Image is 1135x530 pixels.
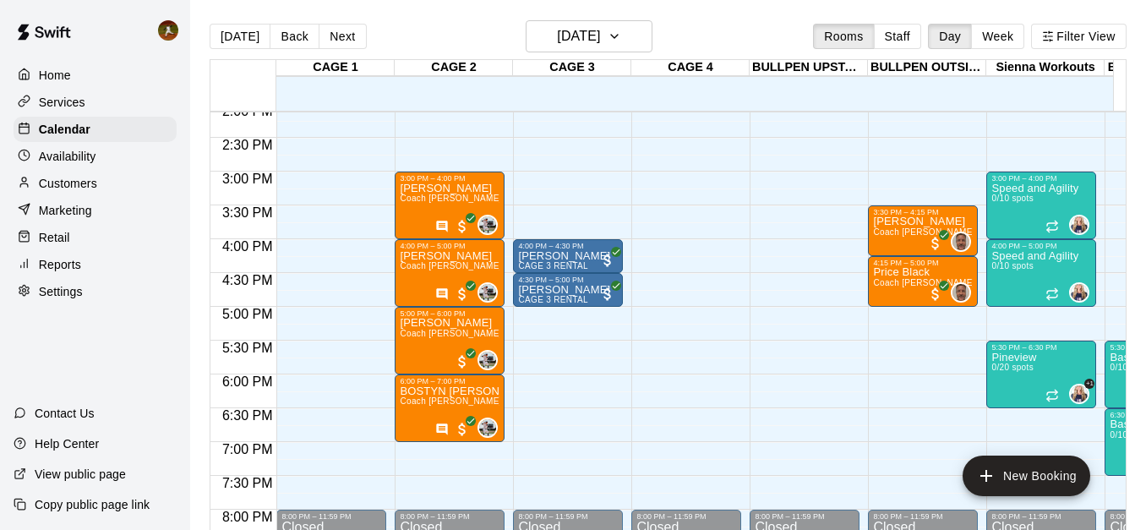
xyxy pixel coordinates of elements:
button: [DATE] [526,20,652,52]
span: 3:00 PM [218,172,277,186]
span: 6:30 PM [218,408,277,423]
div: 5:30 PM – 6:30 PM [991,343,1091,352]
span: 4:30 PM [218,273,277,287]
span: Recurring event [1045,220,1059,233]
p: Retail [39,229,70,246]
a: Home [14,63,177,88]
span: Michael Gargano [958,232,971,252]
div: 4:00 PM – 4:30 PM [518,242,618,250]
span: All customers have paid [599,252,616,269]
span: Matt Hill [484,418,498,438]
img: Matt Hill [479,284,496,301]
img: Matt Hill [479,216,496,233]
div: 4:15 PM – 5:00 PM [873,259,973,267]
span: Coach [PERSON_NAME] One on One [400,329,553,338]
div: 8:00 PM – 11:59 PM [281,512,381,521]
div: Michael Gargano [951,282,971,303]
div: 4:00 PM – 5:00 PM: Coach Matt Hill One on One [395,239,505,307]
div: 3:00 PM – 4:00 PM: Coach Matt Hill One on One [395,172,505,239]
p: Availability [39,148,96,165]
p: Marketing [39,202,92,219]
div: BULLPEN UPSTAIRS [750,60,868,76]
a: Calendar [14,117,177,142]
div: 8:00 PM – 11:59 PM [755,512,854,521]
div: Sienna Workouts [986,60,1105,76]
a: Settings [14,279,177,304]
div: Michael Gargano [951,232,971,252]
span: All customers have paid [454,218,471,235]
a: Marketing [14,198,177,223]
div: 5:30 PM – 6:30 PM: Pineview [986,341,1096,408]
p: Calendar [39,121,90,138]
div: 8:00 PM – 11:59 PM [636,512,736,521]
p: Reports [39,256,81,273]
span: Matt Hill [484,282,498,303]
p: Settings [39,283,83,300]
div: BULLPEN OUTSIDE [868,60,986,76]
button: Next [319,24,366,49]
div: Matt Hill [477,350,498,370]
button: Rooms [813,24,874,49]
button: [DATE] [210,24,270,49]
img: Cody Hansen [158,20,178,41]
span: 6:00 PM [218,374,277,389]
span: +1 [1084,379,1094,389]
div: 4:00 PM – 5:00 PM [991,242,1091,250]
div: CAGE 1 [276,60,395,76]
span: 7:30 PM [218,476,277,490]
span: 5:30 PM [218,341,277,355]
div: 5:00 PM – 6:00 PM [400,309,499,318]
div: 3:00 PM – 4:00 PM [400,174,499,183]
span: All customers have paid [454,286,471,303]
div: 8:00 PM – 11:59 PM [991,512,1091,521]
a: Reports [14,252,177,277]
div: 8:00 PM – 11:59 PM [873,512,973,521]
div: 3:30 PM – 4:15 PM [873,208,973,216]
button: add [963,456,1090,496]
div: 3:00 PM – 4:00 PM [991,174,1091,183]
span: Sienna Gargano & 1 other [1076,384,1089,404]
span: All customers have paid [454,353,471,370]
a: Availability [14,144,177,169]
span: Recurring event [1045,287,1059,301]
div: 8:00 PM – 11:59 PM [400,512,499,521]
img: Sienna Gargano [1071,385,1088,402]
svg: Has notes [435,287,449,301]
div: 4:00 PM – 5:00 PM [400,242,499,250]
span: Michael Gargano [958,282,971,303]
div: Retail [14,225,177,250]
span: Sienna Gargano [1076,215,1089,235]
p: View public page [35,466,126,483]
div: Sienna Gargano [1069,215,1089,235]
div: 4:15 PM – 5:00 PM: Coach Michael Gargano One on One [868,256,978,307]
span: 7:00 PM [218,442,277,456]
div: Matt Hill [477,418,498,438]
span: Matt Hill [484,350,498,370]
span: Coach [PERSON_NAME] One on One [400,261,553,270]
img: Matt Hill [479,419,496,436]
span: 8:00 PM [218,510,277,524]
span: CAGE 3 RENTAL [518,261,588,270]
div: Sienna Gargano [1069,282,1089,303]
img: Matt Hill [479,352,496,369]
div: 3:30 PM – 4:15 PM: Coach Michael Gargano One on One [868,205,978,256]
p: Contact Us [35,405,95,422]
a: Customers [14,171,177,196]
div: 4:00 PM – 4:30 PM: Colton Yack [513,239,623,273]
img: Michael Gargano [952,284,969,301]
div: Cody Hansen [155,14,190,47]
a: Services [14,90,177,115]
svg: Has notes [435,220,449,233]
span: 5:00 PM [218,307,277,321]
div: Matt Hill [477,215,498,235]
span: All customers have paid [454,421,471,438]
div: CAGE 2 [395,60,513,76]
p: Customers [39,175,97,192]
div: 4:00 PM – 5:00 PM: Speed and Agility [986,239,1096,307]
